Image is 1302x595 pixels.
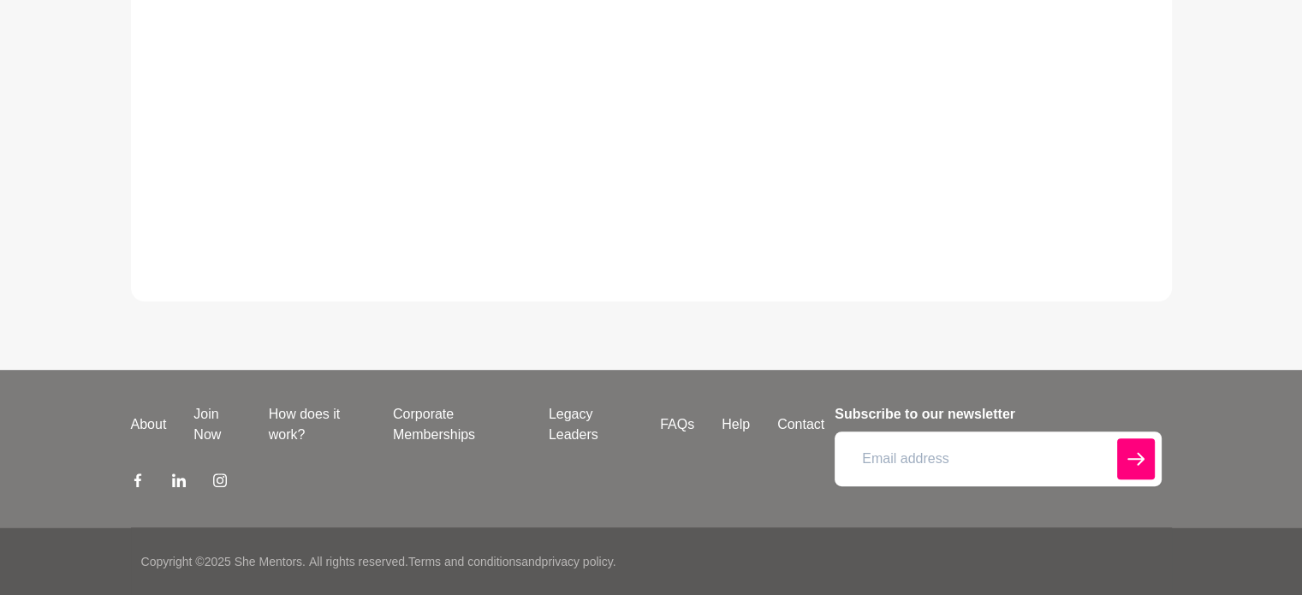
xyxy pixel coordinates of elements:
a: Instagram [213,473,227,493]
a: About [117,414,181,435]
a: Legacy Leaders [535,404,646,445]
input: Email address [835,431,1161,486]
p: All rights reserved. and . [309,553,615,571]
a: Corporate Memberships [379,404,535,445]
a: Terms and conditions [408,555,521,568]
a: How does it work? [255,404,379,445]
a: FAQs [646,414,708,435]
a: privacy policy [542,555,613,568]
a: Contact [764,414,838,435]
a: Join Now [180,404,254,445]
a: Facebook [131,473,145,493]
a: LinkedIn [172,473,186,493]
h4: Subscribe to our newsletter [835,404,1161,425]
a: Help [708,414,764,435]
p: Copyright © 2025 She Mentors . [141,553,306,571]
